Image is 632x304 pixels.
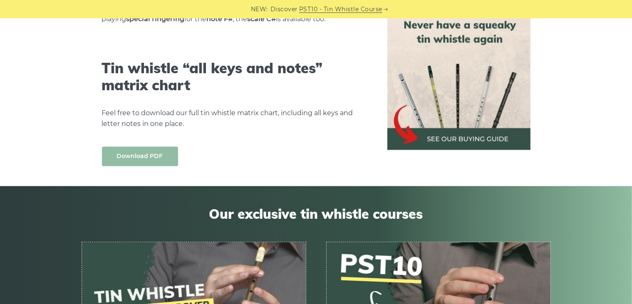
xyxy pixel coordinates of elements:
[251,5,268,14] span: NEW:
[299,5,382,14] a: PST10 - Tin Whistle Course
[248,15,276,23] strong: scale C#
[102,147,178,166] a: Download PDF
[207,15,233,23] strong: note F#
[387,7,530,150] img: tin whistle buying guide
[126,15,185,23] strong: special fingering
[102,60,367,94] h2: Tin whistle “all keys and notes” matrix chart
[82,206,551,222] span: Our exclusive tin whistle courses
[270,5,298,14] span: Discover
[102,108,367,130] p: Feel free to download our full tin whistle matrix chart, including all keys and letter notes in o...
